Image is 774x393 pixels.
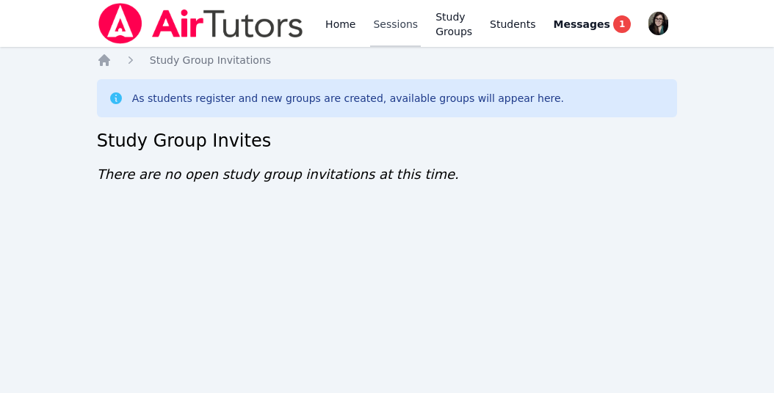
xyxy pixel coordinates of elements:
[97,53,678,67] nav: Breadcrumb
[97,166,459,182] span: There are no open study group invitations at this time.
[132,91,564,106] div: As students register and new groups are created, available groups will appear here.
[613,15,631,33] span: 1
[97,129,678,153] h2: Study Group Invites
[150,53,271,67] a: Study Group Invitations
[150,54,271,66] span: Study Group Invitations
[97,3,305,44] img: Air Tutors
[554,17,610,32] span: Messages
